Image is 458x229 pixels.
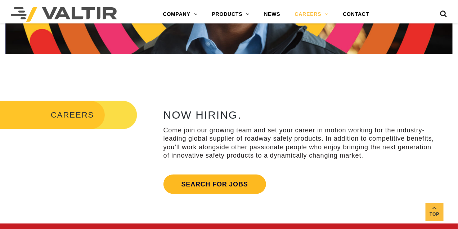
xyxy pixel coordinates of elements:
[163,126,439,160] p: Come join our growing team and set your career in motion working for the industry-leading global ...
[163,175,266,194] a: Search for jobs
[205,7,257,22] a: PRODUCTS
[257,7,287,22] a: NEWS
[336,7,377,22] a: CONTACT
[426,203,444,221] a: Top
[156,7,205,22] a: COMPANY
[288,7,336,22] a: CAREERS
[11,7,117,22] img: Valtir
[426,210,444,219] span: Top
[163,109,439,121] h2: NOW HIRING.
